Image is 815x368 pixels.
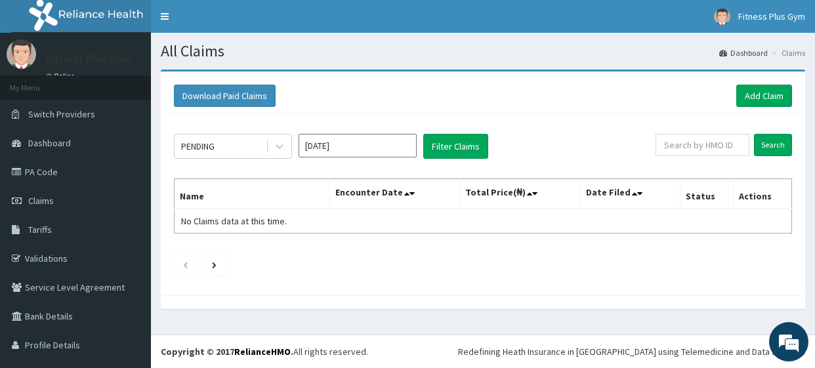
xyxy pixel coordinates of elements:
th: Name [175,179,330,209]
a: Add Claim [736,85,792,107]
th: Total Price(₦) [460,179,581,209]
th: Actions [734,179,792,209]
span: No Claims data at this time. [181,215,287,227]
span: Claims [28,195,54,207]
strong: Copyright © 2017 . [161,346,293,358]
input: Search [754,134,792,156]
a: Dashboard [719,47,768,58]
button: Filter Claims [423,134,488,159]
a: Next page [212,258,217,270]
img: User Image [714,9,730,25]
a: RelianceHMO [234,346,291,358]
span: Dashboard [28,137,71,149]
p: Fitness Plus Gym [46,53,132,65]
input: Select Month and Year [299,134,417,157]
span: Fitness Plus Gym [738,10,805,22]
th: Date Filed [580,179,680,209]
a: Online [46,72,77,81]
footer: All rights reserved. [151,335,815,368]
span: Tariffs [28,224,52,235]
button: Download Paid Claims [174,85,276,107]
th: Status [680,179,734,209]
span: Switch Providers [28,108,95,120]
img: User Image [7,39,36,69]
li: Claims [769,47,805,58]
input: Search by HMO ID [656,134,749,156]
div: Redefining Heath Insurance in [GEOGRAPHIC_DATA] using Telemedicine and Data Science! [458,345,805,358]
div: PENDING [181,140,215,153]
h1: All Claims [161,43,805,60]
a: Previous page [182,258,188,270]
th: Encounter Date [330,179,460,209]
